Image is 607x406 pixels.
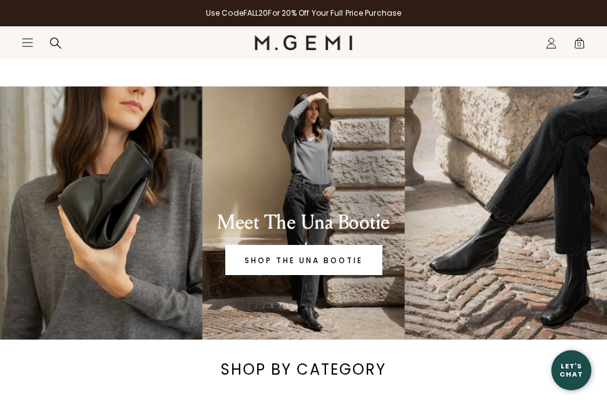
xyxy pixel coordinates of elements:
[243,8,268,18] strong: FALL20
[573,39,586,52] span: 0
[551,362,591,378] div: Let's Chat
[225,245,382,275] a: Banner primary button
[69,210,538,235] div: Meet The Una Bootie
[21,36,34,49] button: Open site menu
[255,35,353,50] img: M.Gemi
